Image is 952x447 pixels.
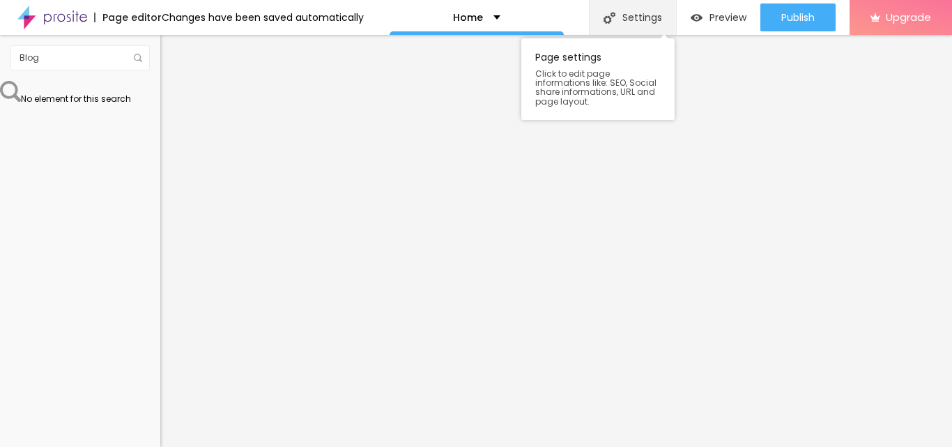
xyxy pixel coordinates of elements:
p: Home [453,13,483,22]
div: Changes have been saved automatically [162,13,364,22]
iframe: To enrich screen reader interactions, please activate Accessibility in Grammarly extension settings [160,35,952,447]
input: Search element [10,45,150,70]
img: view-1.svg [691,12,703,24]
div: Page editor [94,13,162,22]
img: Icone [604,12,615,24]
span: Upgrade [886,11,931,23]
div: Page settings [521,38,675,120]
button: Preview [677,3,760,31]
button: Publish [760,3,836,31]
span: Preview [709,12,746,23]
span: Click to edit page informations like: SEO, Social share informations, URL and page layout. [535,69,661,106]
img: Icone [134,54,142,62]
span: Publish [781,12,815,23]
